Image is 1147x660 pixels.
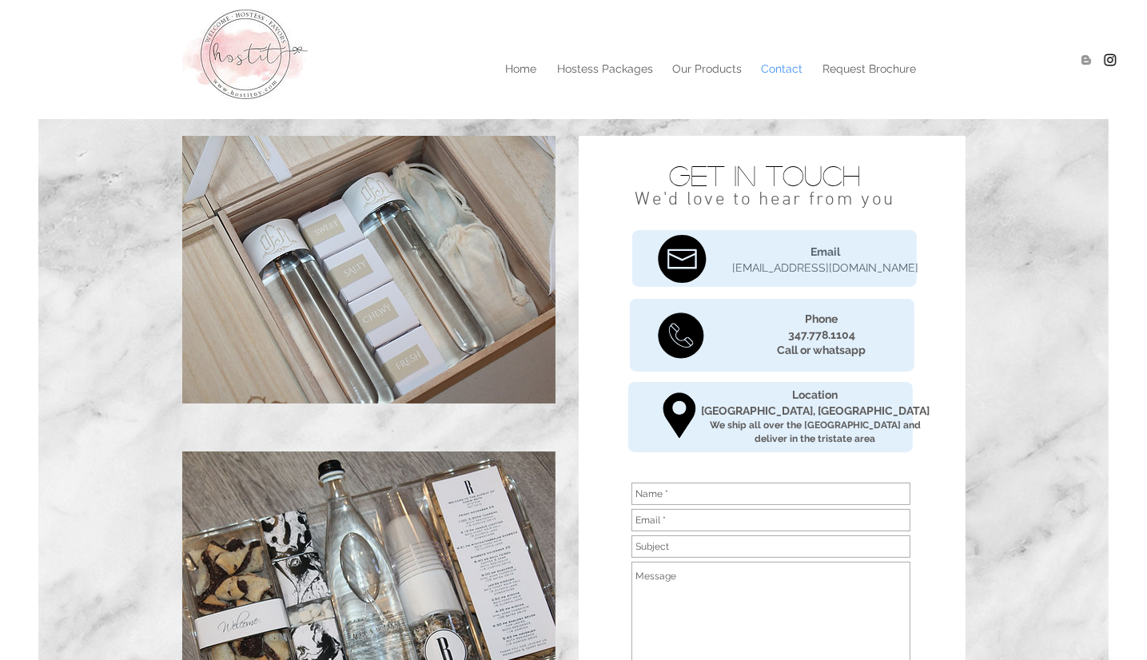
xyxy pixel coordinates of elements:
a: Home [495,57,548,81]
a: Contact [751,57,813,81]
nav: Site [255,57,927,81]
ul: Social Bar [1078,52,1118,68]
span: [GEOGRAPHIC_DATA], [GEOGRAPHIC_DATA] [701,404,930,417]
span: 347.778.1104 [788,328,855,341]
img: Blogger [1078,52,1094,68]
p: Home [498,57,545,81]
a: Request Brochure [813,57,927,81]
p: Hostess Packages [550,57,662,81]
a: Hostess Packages [548,57,663,81]
span: We ship all over the [GEOGRAPHIC_DATA] and [710,419,921,431]
span: We'd love to hear from you [635,189,895,211]
span: GET IN TOUCH [670,161,861,189]
input: Email * [631,509,910,531]
span: Location [793,388,838,401]
p: Request Brochure [815,57,925,81]
span: Call or whatsapp [778,344,866,356]
a: Our Products [663,57,751,81]
img: Hostitny [1102,52,1118,68]
p: Our Products [665,57,751,81]
p: Contact [754,57,811,81]
span: Phone [806,312,838,325]
input: Name * [631,483,910,505]
img: IMG_8013.JPG [182,136,556,404]
span: deliver in the tristate area [755,433,876,444]
input: Subject [631,535,910,558]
